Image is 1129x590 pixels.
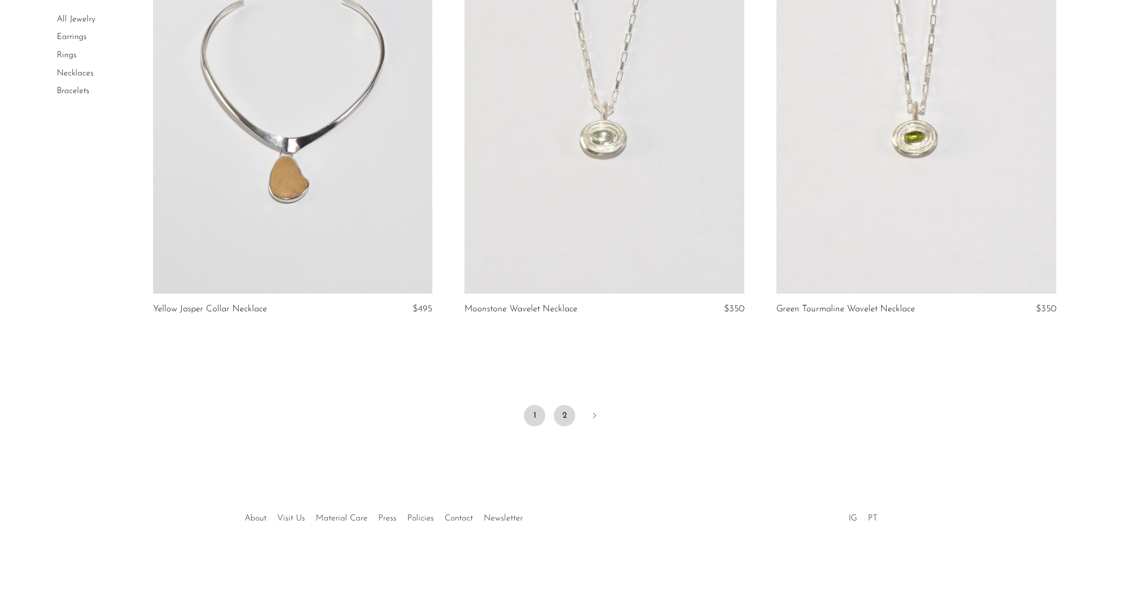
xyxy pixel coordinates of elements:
[316,514,368,523] a: Material Care
[524,405,545,426] span: 1
[57,51,77,59] a: Rings
[407,514,434,523] a: Policies
[57,69,94,78] a: Necklaces
[849,514,857,523] a: IG
[57,33,87,42] a: Earrings
[724,304,744,313] span: $350
[153,304,267,314] a: Yellow Jasper Collar Necklace
[378,514,396,523] a: Press
[239,505,528,526] ul: Quick links
[57,15,95,24] a: All Jewelry
[57,87,89,95] a: Bracelets
[464,304,577,314] a: Moonstone Wavelet Necklace
[245,514,266,523] a: About
[1036,304,1056,313] span: $350
[445,514,473,523] a: Contact
[584,405,605,428] a: Next
[277,514,305,523] a: Visit Us
[554,405,575,426] a: 2
[868,514,878,523] a: PT
[413,304,432,313] span: $495
[776,304,915,314] a: Green Tourmaline Wavelet Necklace
[843,505,883,526] ul: Social Medias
